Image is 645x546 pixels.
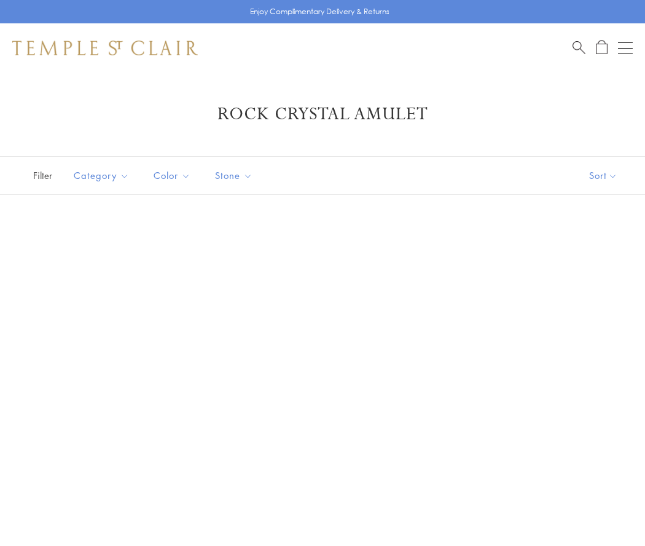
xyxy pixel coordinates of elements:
[561,157,645,194] button: Show sort by
[573,40,585,55] a: Search
[147,168,200,183] span: Color
[618,41,633,55] button: Open navigation
[12,41,198,55] img: Temple St. Clair
[144,162,200,189] button: Color
[250,6,389,18] p: Enjoy Complimentary Delivery & Returns
[209,168,262,183] span: Stone
[31,103,614,125] h1: Rock Crystal Amulet
[596,40,608,55] a: Open Shopping Bag
[64,162,138,189] button: Category
[206,162,262,189] button: Stone
[68,168,138,183] span: Category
